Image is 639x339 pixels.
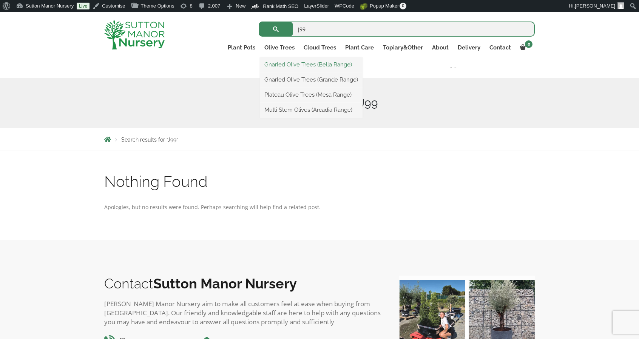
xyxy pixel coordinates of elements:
[263,3,298,9] span: Rank Math SEO
[525,40,532,48] span: 0
[77,3,90,9] a: Live
[341,42,378,53] a: Plant Care
[121,137,178,143] span: Search results for “J99”
[400,3,406,9] span: 0
[260,74,363,85] a: Gnarled Olive Trees (Grande Range)
[260,59,363,70] a: Gnarled Olive Trees (Bella Range)
[260,104,363,116] a: Multi Stem Olives (Arcadia Range)
[223,42,260,53] a: Plant Pots
[485,42,516,53] a: Contact
[575,3,615,9] span: [PERSON_NAME]
[104,96,535,110] h1: Search Results for J99
[104,203,535,212] p: Apologies, but no results were found. Perhaps searching will help find a related post.
[153,276,297,291] b: Sutton Manor Nursery
[453,42,485,53] a: Delivery
[260,89,363,100] a: Plateau Olive Trees (Mesa Range)
[260,42,299,53] a: Olive Trees
[516,42,535,53] a: 0
[259,22,535,37] input: Search...
[104,20,165,49] img: logo
[299,42,341,53] a: Cloud Trees
[104,136,535,142] nav: Breadcrumbs
[104,174,535,190] h1: Nothing Found
[428,42,453,53] a: About
[104,299,384,327] p: [PERSON_NAME] Manor Nursery aim to make all customers feel at ease when buying from [GEOGRAPHIC_D...
[104,276,384,291] h2: Contact
[378,42,428,53] a: Topiary&Other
